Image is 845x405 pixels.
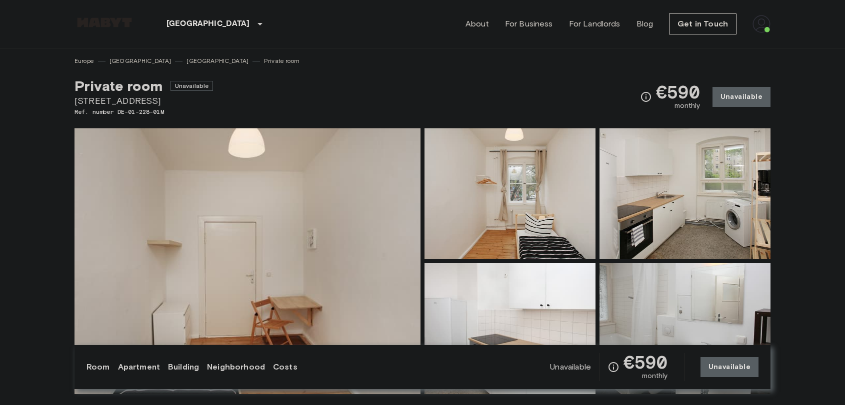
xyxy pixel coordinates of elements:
img: Habyt [74,17,134,27]
img: Picture of unit DE-01-228-01M [424,263,595,394]
span: [STREET_ADDRESS] [74,94,213,107]
svg: Check cost overview for full price breakdown. Please note that discounts apply to new joiners onl... [607,361,619,373]
span: Unavailable [170,81,213,91]
a: For Landlords [569,18,620,30]
span: Private room [74,77,162,94]
a: Get in Touch [669,13,736,34]
span: monthly [642,371,668,381]
img: Marketing picture of unit DE-01-228-01M [74,128,420,394]
span: Unavailable [550,362,591,373]
img: Picture of unit DE-01-228-01M [599,263,770,394]
a: [GEOGRAPHIC_DATA] [109,56,171,65]
a: About [465,18,489,30]
span: Ref. number DE-01-228-01M [74,107,213,116]
img: Picture of unit DE-01-228-01M [599,128,770,259]
a: Neighborhood [207,361,265,373]
a: Europe [74,56,94,65]
p: [GEOGRAPHIC_DATA] [166,18,250,30]
a: Room [86,361,110,373]
span: €590 [656,83,700,101]
a: Costs [273,361,297,373]
span: monthly [674,101,700,111]
a: Apartment [118,361,160,373]
span: €590 [623,353,668,371]
a: Private room [264,56,299,65]
a: Blog [636,18,653,30]
a: [GEOGRAPHIC_DATA] [186,56,248,65]
img: avatar [752,15,770,33]
svg: Check cost overview for full price breakdown. Please note that discounts apply to new joiners onl... [640,91,652,103]
a: For Business [505,18,553,30]
img: Picture of unit DE-01-228-01M [424,128,595,259]
a: Building [168,361,199,373]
